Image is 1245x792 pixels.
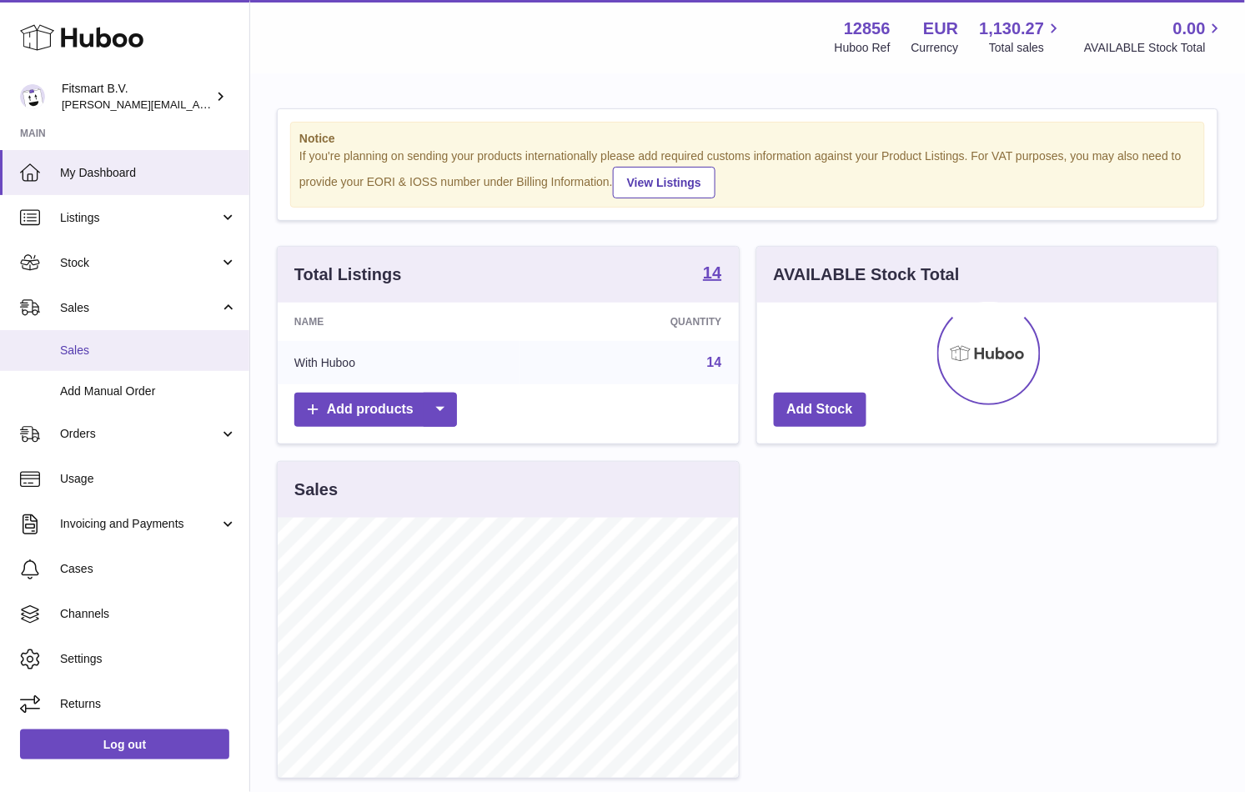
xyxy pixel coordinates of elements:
a: Add products [294,393,457,427]
span: Add Manual Order [60,383,237,399]
span: Total sales [989,40,1063,56]
a: Add Stock [774,393,866,427]
span: Cases [60,561,237,577]
div: If you're planning on sending your products internationally please add required customs informati... [299,148,1196,198]
span: Usage [60,471,237,487]
span: Sales [60,343,237,358]
span: Invoicing and Payments [60,516,219,532]
th: Quantity [520,303,738,341]
a: 0.00 AVAILABLE Stock Total [1084,18,1225,56]
span: 1,130.27 [980,18,1045,40]
div: Huboo Ref [835,40,891,56]
span: Stock [60,255,219,271]
h3: Sales [294,479,338,501]
strong: 14 [703,264,721,281]
span: Listings [60,210,219,226]
span: 0.00 [1173,18,1206,40]
a: 14 [707,355,722,369]
img: jonathan@leaderoo.com [20,84,45,109]
strong: 12856 [844,18,891,40]
span: My Dashboard [60,165,237,181]
a: Log out [20,729,229,759]
span: Returns [60,696,237,712]
span: AVAILABLE Stock Total [1084,40,1225,56]
strong: EUR [923,18,958,40]
span: Channels [60,606,237,622]
div: Fitsmart B.V. [62,81,212,113]
a: 1,130.27 Total sales [980,18,1064,56]
span: Settings [60,651,237,667]
span: Sales [60,300,219,316]
strong: Notice [299,131,1196,147]
h3: Total Listings [294,263,402,286]
a: View Listings [613,167,715,198]
h3: AVAILABLE Stock Total [774,263,960,286]
div: Currency [911,40,959,56]
a: 14 [703,264,721,284]
span: [PERSON_NAME][EMAIL_ADDRESS][DOMAIN_NAME] [62,98,334,111]
td: With Huboo [278,341,520,384]
th: Name [278,303,520,341]
span: Orders [60,426,219,442]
